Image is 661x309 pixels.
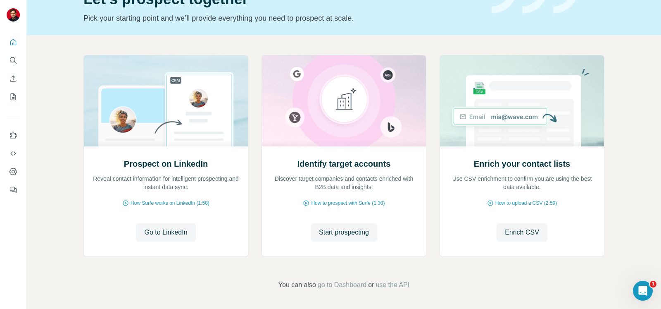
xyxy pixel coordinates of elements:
h2: Identify target accounts [297,158,391,170]
button: My lists [7,89,20,104]
img: Avatar [7,8,20,22]
p: Reveal contact information for intelligent prospecting and instant data sync. [92,175,240,191]
span: Go to LinkedIn [144,228,187,237]
img: Identify target accounts [262,55,426,146]
span: How to upload a CSV (2:59) [495,199,557,207]
button: Search [7,53,20,68]
span: How to prospect with Surfe (1:30) [311,199,385,207]
span: You can also [278,280,316,290]
button: Enrich CSV [7,71,20,86]
span: Enrich CSV [505,228,539,237]
button: Feedback [7,182,20,197]
p: Use CSV enrichment to confirm you are using the best data available. [448,175,596,191]
span: How Surfe works on LinkedIn (1:58) [131,199,209,207]
img: Enrich your contact lists [440,55,604,146]
h2: Prospect on LinkedIn [124,158,208,170]
button: Enrich CSV [497,223,547,242]
button: Quick start [7,35,20,50]
p: Discover target companies and contacts enriched with B2B data and insights. [270,175,418,191]
button: Dashboard [7,164,20,179]
button: Use Surfe on LinkedIn [7,128,20,143]
span: 1 [650,281,656,287]
button: Start prospecting [311,223,377,242]
iframe: Intercom live chat [633,281,653,301]
button: go to Dashboard [318,280,366,290]
button: use the API [376,280,409,290]
p: Pick your starting point and we’ll provide everything you need to prospect at scale. [83,12,482,24]
button: Use Surfe API [7,146,20,161]
img: Prospect on LinkedIn [83,55,248,146]
span: or [368,280,374,290]
h2: Enrich your contact lists [474,158,570,170]
span: Start prospecting [319,228,369,237]
button: Go to LinkedIn [136,223,195,242]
